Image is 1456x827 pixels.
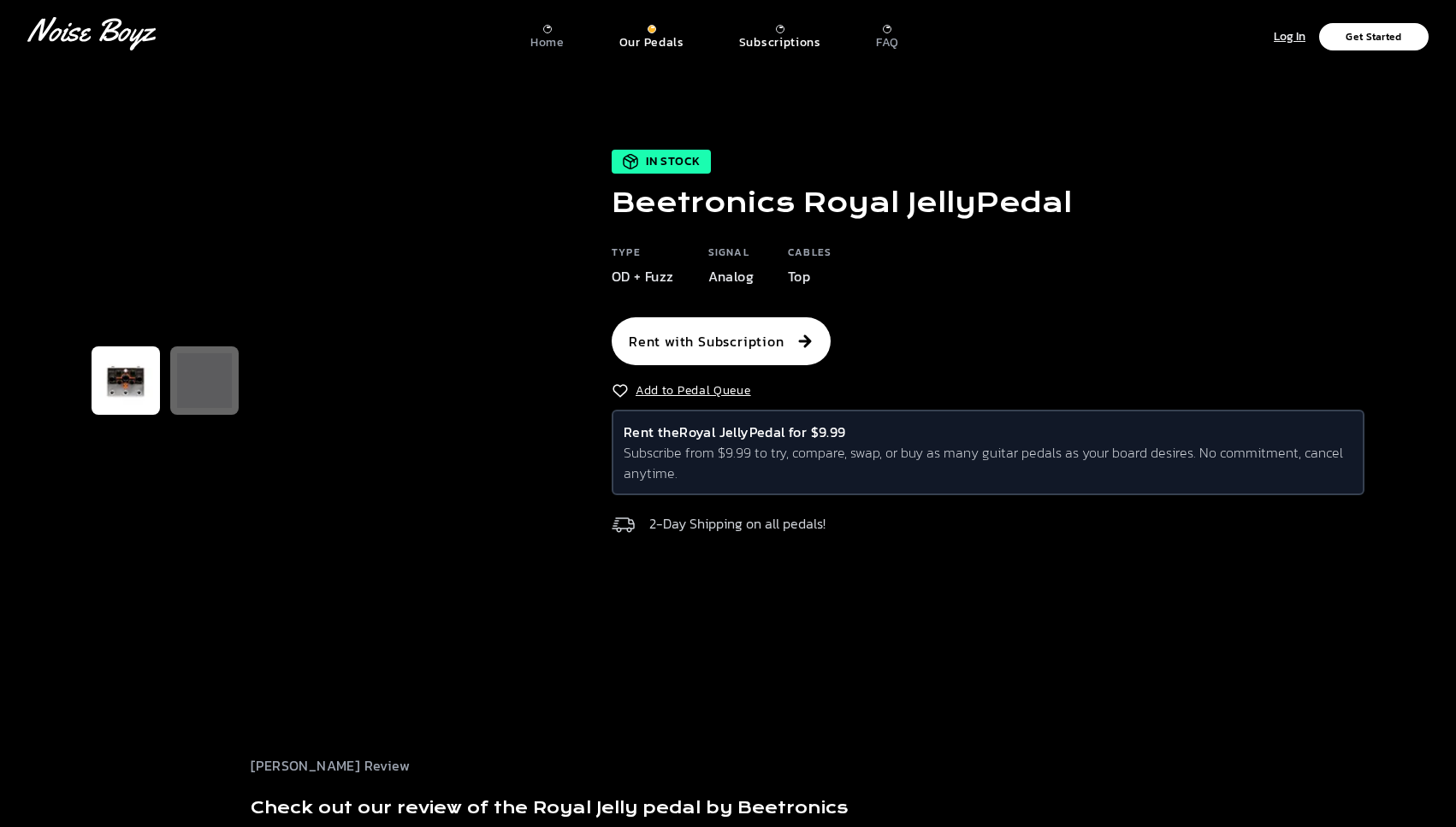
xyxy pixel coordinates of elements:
[251,796,848,820] h3: Check out our review of the Royal Jelly pedal by Beetronics
[876,35,899,50] p: FAQ
[624,422,1352,442] h6: Rent the Royal Jelly Pedal for $9.99
[1319,23,1429,50] button: Get Started
[251,755,410,776] p: [PERSON_NAME] Review
[739,35,821,50] p: Subscriptions
[612,245,674,266] h6: Type
[530,18,565,50] a: Home
[1346,32,1401,42] p: Get Started
[788,245,832,266] h6: Cables
[530,35,565,50] p: Home
[708,245,754,266] h6: Signal
[708,266,754,286] p: Analog
[1274,27,1305,47] p: Log In
[624,442,1352,483] p: Subscribe from $9.99 to try, compare, swap, or buy as many guitar pedals as your board desires. N...
[177,353,232,408] img: Thumbnail Royal Jelly beetronics side view
[619,35,684,50] p: Our Pedals
[612,317,831,365] button: Rent with Subscription
[876,18,899,50] a: FAQ
[788,266,832,286] p: Top
[619,18,684,50] a: Our Pedals
[612,187,1072,218] h1: Beetronics Royal Jelly Pedal
[739,18,821,50] a: Subscriptions
[649,512,826,535] p: 2-Day Shipping on all pedals!
[612,382,751,399] button: Add to Pedal Queue
[612,150,711,174] div: In Stock
[612,266,674,286] p: OD + Fuzz
[98,353,153,408] img: Thumbnail Royal Jelly beetronics top down view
